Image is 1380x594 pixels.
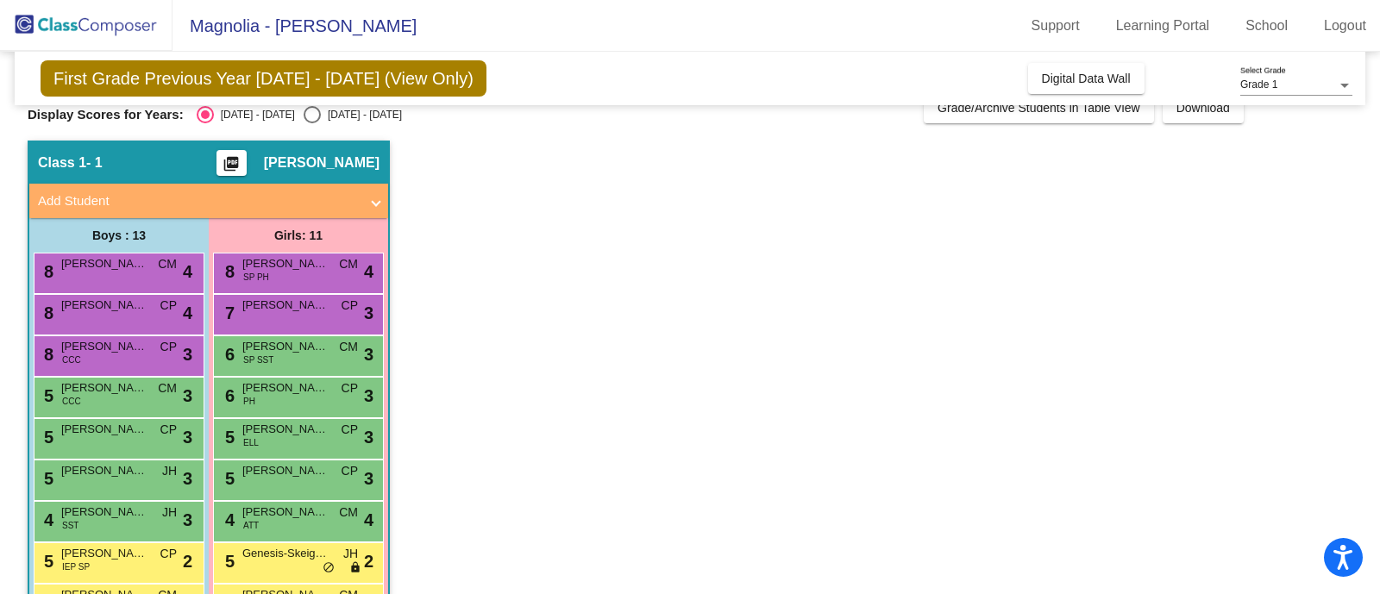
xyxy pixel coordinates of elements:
a: Logout [1310,12,1380,40]
span: 5 [40,386,53,405]
span: [PERSON_NAME] [242,379,329,397]
span: [PERSON_NAME] [61,503,147,521]
span: [PERSON_NAME] [61,421,147,438]
span: - 1 [86,154,103,172]
a: School [1232,12,1302,40]
span: 5 [221,552,235,571]
span: [PERSON_NAME] [61,462,147,479]
span: 6 [221,345,235,364]
span: Display Scores for Years: [28,107,184,122]
span: CM [339,503,358,522]
span: [PERSON_NAME] [242,338,329,355]
span: 3 [183,466,192,491]
span: PH [243,395,255,408]
span: CP [160,421,177,439]
span: CP [342,462,358,480]
span: CP [160,545,177,563]
span: CM [339,338,358,356]
span: JH [343,545,358,563]
span: Download [1176,101,1230,115]
span: 2 [364,548,373,574]
span: ATT [243,519,259,532]
span: 8 [40,262,53,281]
span: CP [342,421,358,439]
span: 8 [40,303,53,322]
span: [PERSON_NAME] [242,297,329,314]
span: CP [160,338,177,356]
span: CP [342,297,358,315]
span: Grade/Archive Students in Table View [938,101,1140,115]
button: Grade/Archive Students in Table View [924,92,1154,123]
span: 3 [364,341,373,367]
span: 4 [221,510,235,529]
span: 4 [364,259,373,284]
span: [PERSON_NAME] [61,379,147,397]
span: 3 [364,300,373,326]
span: 5 [40,428,53,447]
a: Learning Portal [1102,12,1224,40]
span: 7 [221,303,235,322]
span: [PERSON_NAME] [61,297,147,314]
span: lock [349,561,361,575]
span: Genesis-Skeigh Price [242,545,329,562]
span: IEP SP [62,560,90,573]
span: 3 [183,341,192,367]
span: First Grade Previous Year [DATE] - [DATE] (View Only) [41,60,486,97]
span: CM [158,379,177,397]
span: [PERSON_NAME] [242,462,329,479]
button: Download [1163,92,1244,123]
span: 5 [40,469,53,488]
span: JH [162,462,177,480]
span: [PERSON_NAME] [264,154,379,172]
span: SST [62,519,78,532]
span: Digital Data Wall [1042,72,1131,85]
span: 3 [364,383,373,409]
span: 6 [221,386,235,405]
div: [DATE] - [DATE] [321,107,402,122]
span: 2 [183,548,192,574]
span: 3 [364,424,373,450]
span: 3 [183,383,192,409]
mat-panel-title: Add Student [38,191,359,211]
span: [PERSON_NAME] [242,503,329,521]
span: CP [342,379,358,397]
span: Magnolia - [PERSON_NAME] [172,12,417,40]
span: 8 [40,345,53,364]
span: CP [160,297,177,315]
span: 3 [364,466,373,491]
span: 8 [221,262,235,281]
mat-radio-group: Select an option [197,106,402,123]
span: SP SST [243,353,273,366]
span: [PERSON_NAME] [242,421,329,438]
span: [PERSON_NAME] St [PERSON_NAME] [242,255,329,272]
span: 3 [183,507,192,533]
span: JH [162,503,177,522]
span: CCC [62,395,81,408]
div: Girls: 11 [209,218,388,253]
span: 4 [364,507,373,533]
span: [PERSON_NAME] [61,545,147,562]
span: 3 [183,424,192,450]
span: [PERSON_NAME] [61,255,147,272]
span: CCC [62,353,81,366]
div: [DATE] - [DATE] [214,107,295,122]
mat-icon: picture_as_pdf [221,155,241,179]
button: Print Students Details [216,150,247,176]
span: [PERSON_NAME] [61,338,147,355]
div: Boys : 13 [29,218,209,253]
button: Digital Data Wall [1028,63,1145,94]
mat-expansion-panel-header: Add Student [29,184,388,218]
span: ELL [243,436,259,449]
span: 5 [40,552,53,571]
span: CM [339,255,358,273]
span: SP PH [243,271,269,284]
a: Support [1018,12,1094,40]
span: Grade 1 [1240,78,1277,91]
span: 5 [221,428,235,447]
span: 4 [183,259,192,284]
span: 5 [221,469,235,488]
span: Class 1 [38,154,86,172]
span: 4 [183,300,192,326]
span: 4 [40,510,53,529]
span: CM [158,255,177,273]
